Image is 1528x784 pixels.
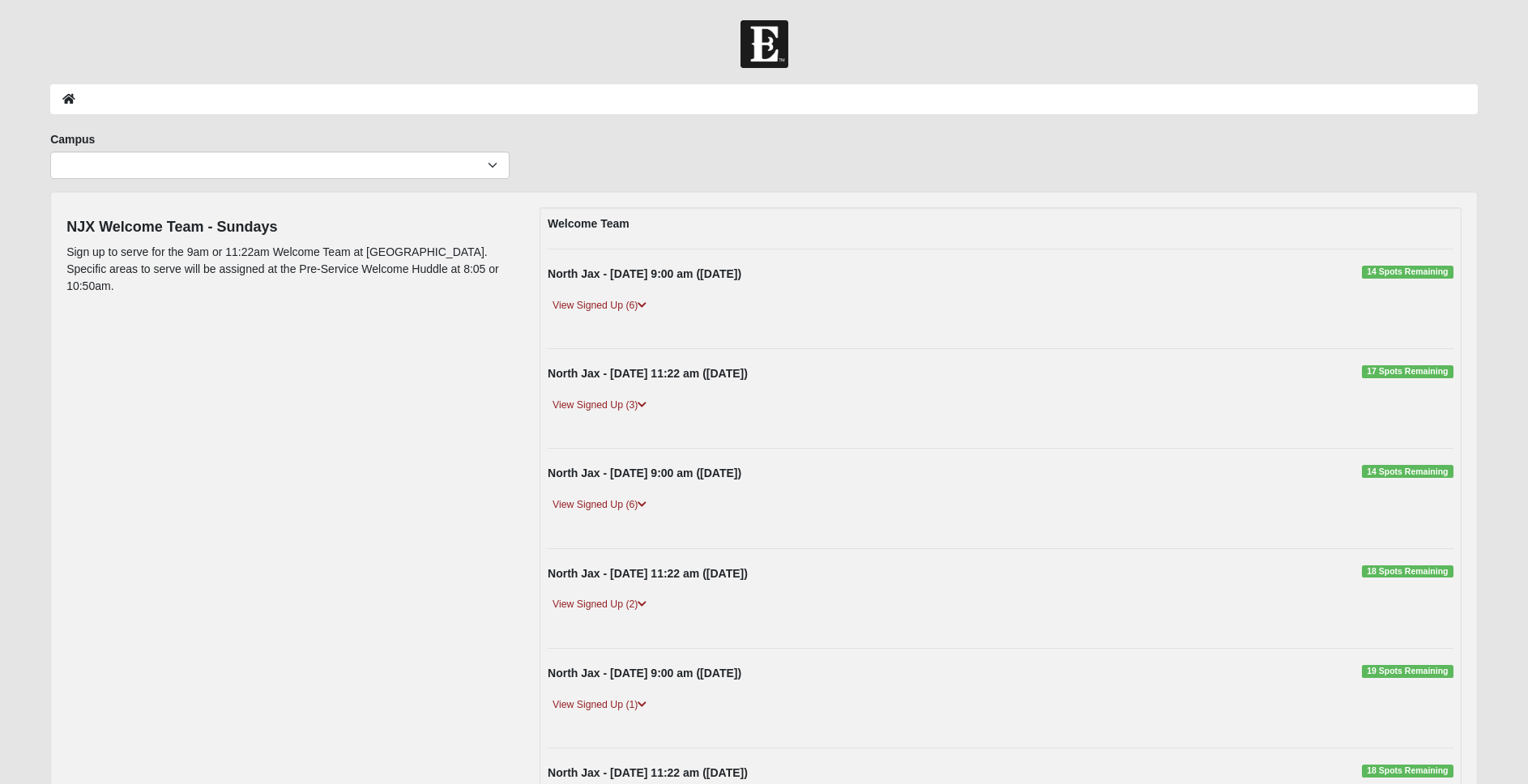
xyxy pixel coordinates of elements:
strong: North Jax - [DATE] 11:22 am ([DATE]) [548,766,748,779]
img: Church of Eleven22 Logo [741,20,788,68]
a: View Signed Up (2) [548,596,651,613]
span: 18 Spots Remaining [1362,765,1453,778]
strong: Welcome Team [548,217,630,230]
strong: North Jax - [DATE] 9:00 am ([DATE]) [548,267,741,280]
strong: North Jax - [DATE] 9:00 am ([DATE]) [548,467,741,479]
a: View Signed Up (1) [548,697,651,714]
span: 14 Spots Remaining [1362,465,1453,478]
span: 14 Spots Remaining [1362,266,1453,279]
strong: North Jax - [DATE] 11:22 am ([DATE]) [548,367,748,380]
span: 18 Spots Remaining [1362,565,1453,578]
p: Sign up to serve for the 9am or 11:22am Welcome Team at [GEOGRAPHIC_DATA]. Specific areas to serv... [66,244,515,295]
a: View Signed Up (6) [548,496,651,513]
a: View Signed Up (6) [548,297,651,314]
strong: North Jax - [DATE] 9:00 am ([DATE]) [548,667,741,680]
span: 19 Spots Remaining [1362,665,1453,678]
h4: NJX Welcome Team - Sundays [66,219,515,236]
strong: North Jax - [DATE] 11:22 am ([DATE]) [548,567,748,580]
span: 17 Spots Remaining [1362,365,1453,378]
label: Campus [50,131,95,147]
a: View Signed Up (3) [548,397,651,414]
